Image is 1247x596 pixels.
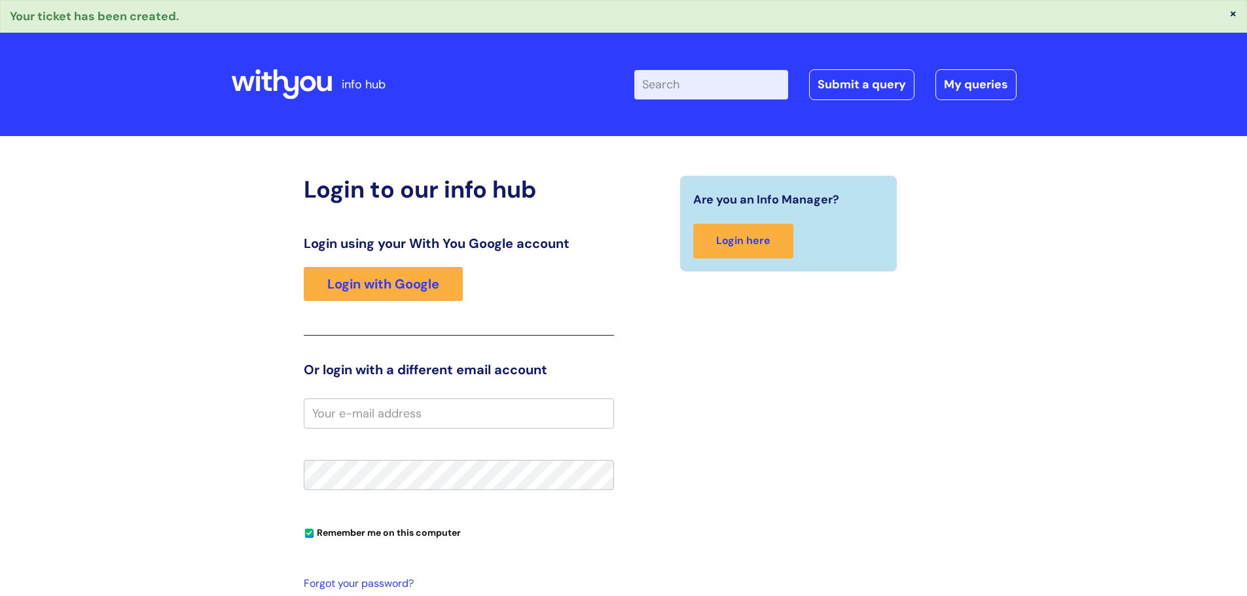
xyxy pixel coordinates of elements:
[304,524,461,538] label: Remember me on this computer
[304,362,614,377] h3: Or login with a different email account
[305,529,314,538] input: Remember me on this computer
[304,574,607,593] a: Forgot your password?
[304,398,614,429] input: Your e-mail address
[935,69,1017,99] a: My queries
[693,189,839,210] span: Are you an Info Manager?
[304,175,614,203] h2: Login to our info hub
[304,521,614,542] div: You can uncheck this option if you're logging in from a shared device
[342,74,386,95] p: info hub
[809,69,914,99] a: Submit a query
[693,224,793,258] a: Login here
[304,236,614,251] h3: Login using your With You Google account
[304,267,463,301] a: Login with Google
[1229,7,1237,19] button: ×
[634,70,788,99] input: Search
